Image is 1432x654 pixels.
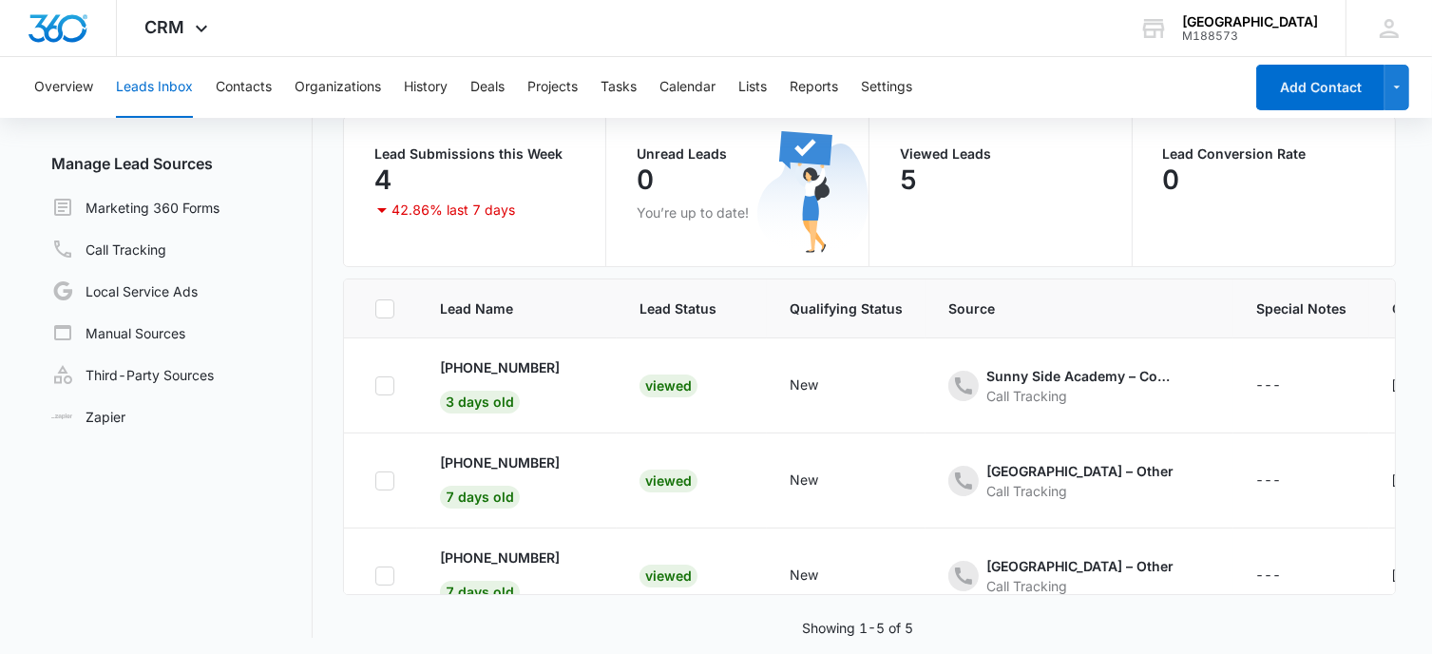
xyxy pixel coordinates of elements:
[986,556,1174,576] div: [GEOGRAPHIC_DATA] – Other
[374,164,391,195] p: 4
[1256,470,1282,492] div: ---
[948,366,1211,406] div: - - Select to Edit Field
[790,565,852,587] div: - - Select to Edit Field
[295,57,381,118] button: Organizations
[1256,65,1384,110] button: Add Contact
[640,298,716,318] span: Lead Status
[659,57,716,118] button: Calendar
[900,147,1101,161] p: Viewed Leads
[1163,164,1180,195] p: 0
[440,391,520,414] span: 3 days old
[440,581,520,604] span: 7 days old
[900,164,917,195] p: 5
[948,298,1183,318] span: Source
[640,567,697,584] a: Viewed
[404,57,448,118] button: History
[216,57,272,118] button: Contacts
[1256,470,1316,492] div: - - Select to Edit Field
[36,152,313,175] h3: Manage Lead Sources
[34,57,93,118] button: Overview
[51,363,214,386] a: Third-Party Sources
[1163,147,1365,161] p: Lead Conversion Rate
[1256,375,1316,397] div: - - Select to Edit Field
[640,377,697,394] a: Viewed
[440,486,520,509] span: 7 days old
[51,196,220,219] a: Marketing 360 Forms
[527,57,578,118] button: Projects
[790,565,818,585] div: New
[601,57,637,118] button: Tasks
[440,357,594,414] div: - - Select to Edit Field
[1256,375,1282,397] div: ---
[1256,565,1282,587] div: ---
[440,548,560,600] a: [PHONE_NUMBER]7 days old
[802,618,913,638] p: Showing 1-5 of 5
[391,203,515,217] p: 42.86% last 7 days
[861,57,912,118] button: Settings
[637,164,654,195] p: 0
[738,57,767,118] button: Lists
[51,321,185,344] a: Manual Sources
[790,375,818,394] div: New
[986,366,1176,386] div: Sunny Side Academy – Content
[470,57,505,118] button: Deals
[790,470,818,490] div: New
[1182,14,1318,29] div: account name
[640,470,697,492] div: Viewed
[440,452,560,472] p: [PHONE_NUMBER]
[440,548,560,567] p: [PHONE_NUMBER]
[640,375,697,397] div: Viewed
[1256,565,1316,587] div: - - Select to Edit Field
[1182,29,1318,43] div: account id
[948,461,1208,501] div: - - Select to Edit Field
[51,407,125,427] a: Zapier
[440,357,560,377] p: [PHONE_NUMBER]
[1256,298,1346,318] span: Special Notes
[637,202,838,222] p: You’re up to date!
[440,548,594,604] div: - - Select to Edit Field
[440,452,560,505] a: [PHONE_NUMBER]7 days old
[986,386,1176,406] div: Call Tracking
[948,556,1208,596] div: - - Select to Edit Field
[145,17,185,37] span: CRM
[116,57,193,118] button: Leads Inbox
[440,452,594,509] div: - - Select to Edit Field
[790,298,903,318] span: Qualifying Status
[640,565,697,587] div: Viewed
[986,481,1174,501] div: Call Tracking
[51,279,198,302] a: Local Service Ads
[637,147,838,161] p: Unread Leads
[790,470,852,492] div: - - Select to Edit Field
[640,472,697,489] a: Viewed
[440,357,560,410] a: [PHONE_NUMBER]3 days old
[51,238,166,260] a: Call Tracking
[374,147,576,161] p: Lead Submissions this Week
[440,298,566,318] span: Lead Name
[790,375,852,397] div: - - Select to Edit Field
[986,461,1174,481] div: [GEOGRAPHIC_DATA] – Other
[790,57,838,118] button: Reports
[986,576,1174,596] div: Call Tracking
